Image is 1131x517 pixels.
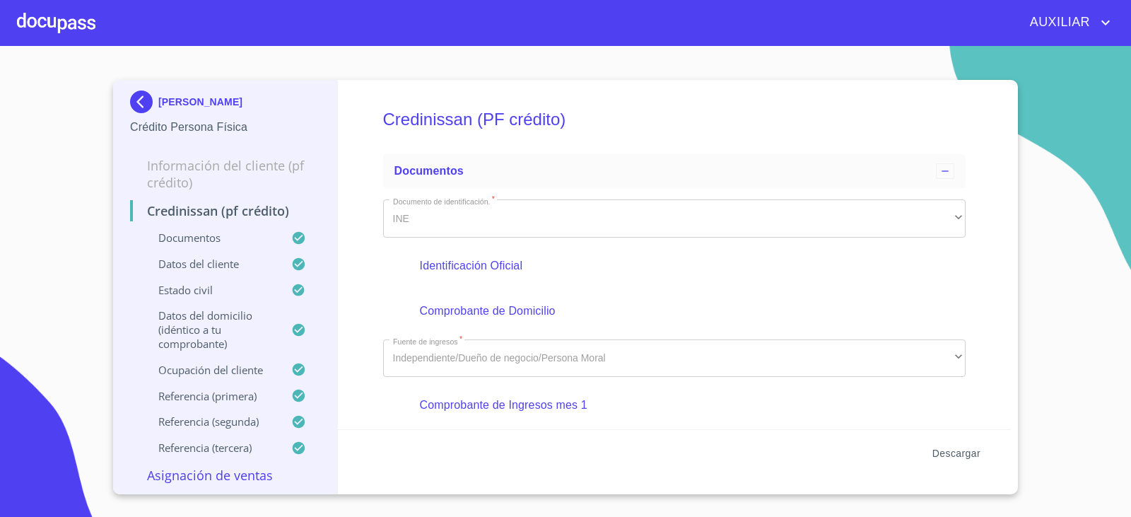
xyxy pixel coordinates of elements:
p: Estado civil [130,283,291,297]
img: Docupass spot blue [130,91,158,113]
div: INE [383,199,966,238]
span: Descargar [932,445,980,463]
p: Identificación Oficial [420,257,929,274]
p: Documentos [130,231,291,245]
span: AUXILIAR [1019,11,1097,34]
p: Comprobante de Domicilio [420,303,929,320]
button: Descargar [927,441,986,467]
span: Documentos [394,165,464,177]
p: Referencia (primera) [130,389,291,403]
p: Crédito Persona Física [130,119,320,136]
p: Referencia (tercera) [130,441,291,455]
p: Asignación de Ventas [130,467,320,484]
p: Datos del domicilio (idéntico a tu comprobante) [130,308,291,351]
h5: Credinissan (PF crédito) [383,91,966,149]
div: Documentos [383,154,966,188]
p: Información del cliente (PF crédito) [130,157,320,191]
p: [PERSON_NAME] [158,96,242,108]
div: [PERSON_NAME] [130,91,320,119]
p: Referencia (segunda) [130,414,291,429]
p: Ocupación del Cliente [130,363,291,377]
button: account of current user [1019,11,1114,34]
p: Credinissan (PF crédito) [130,202,320,219]
p: Datos del cliente [130,257,291,271]
p: Comprobante de Ingresos mes 1 [420,397,929,414]
div: Independiente/Dueño de negocio/Persona Moral [383,339,966,378]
